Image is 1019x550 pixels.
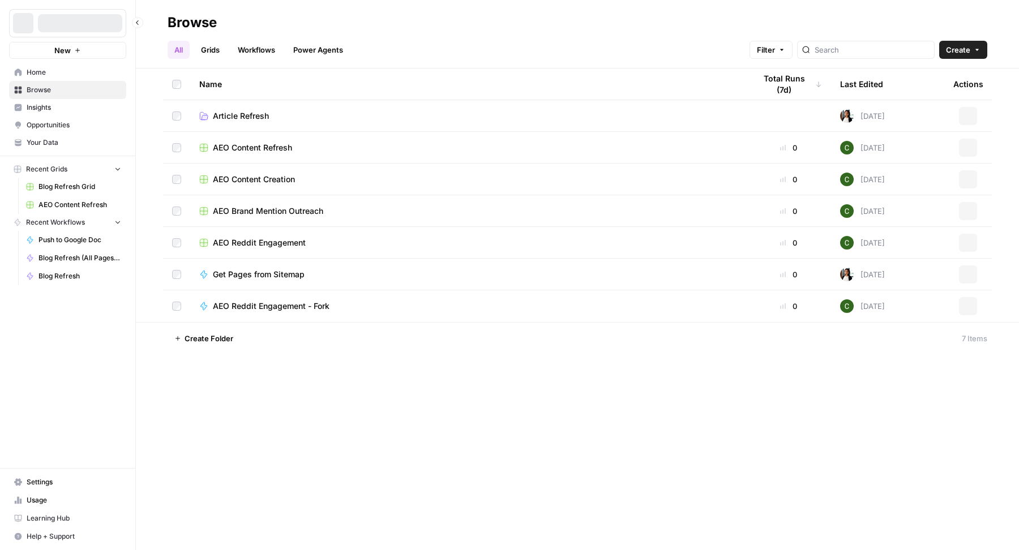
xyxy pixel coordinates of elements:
img: xqjo96fmx1yk2e67jao8cdkou4un [840,268,854,281]
span: Opportunities [27,120,121,130]
span: AEO Brand Mention Outreach [213,205,323,217]
span: Learning Hub [27,513,121,523]
span: New [54,45,71,56]
div: 0 [755,300,822,312]
button: Help + Support [9,527,126,545]
div: [DATE] [840,173,885,186]
span: Get Pages from Sitemap [213,269,305,280]
button: Filter [750,41,793,59]
a: Settings [9,473,126,491]
a: Opportunities [9,116,126,134]
img: 14qrvic887bnlg6dzgoj39zarp80 [840,141,854,154]
span: Home [27,67,121,78]
a: Browse [9,81,126,99]
div: [DATE] [840,141,885,154]
a: Power Agents [286,41,350,59]
span: Help + Support [27,531,121,542]
button: Create Folder [168,329,240,347]
div: Last Edited [840,68,883,100]
span: AEO Content Creation [213,174,295,185]
a: Grids [194,41,226,59]
span: Browse [27,85,121,95]
span: Push to Google Doc [38,235,121,245]
a: Push to Google Doc [21,231,126,249]
a: Blog Refresh (All Pages - Test) [21,249,126,267]
div: 0 [755,237,822,248]
img: 14qrvic887bnlg6dzgoj39zarp80 [840,236,854,250]
span: Create [946,44,970,55]
a: Learning Hub [9,509,126,527]
span: Filter [757,44,775,55]
div: [DATE] [840,204,885,218]
a: AEO Content Refresh [199,142,737,153]
button: New [9,42,126,59]
div: [DATE] [840,268,885,281]
a: Your Data [9,134,126,152]
div: 0 [755,205,822,217]
span: Article Refresh [213,110,269,122]
a: AEO Brand Mention Outreach [199,205,737,217]
a: Article Refresh [199,110,737,122]
div: 0 [755,142,822,153]
button: Recent Grids [9,161,126,178]
div: 7 Items [962,333,987,344]
span: AEO Content Refresh [213,142,292,153]
span: Usage [27,495,121,505]
div: 0 [755,174,822,185]
div: 0 [755,269,822,280]
span: Blog Refresh [38,271,121,281]
div: [DATE] [840,109,885,123]
button: Create [939,41,987,59]
span: AEO Reddit Engagement [213,237,306,248]
span: Blog Refresh Grid [38,182,121,192]
span: Blog Refresh (All Pages - Test) [38,253,121,263]
span: AEO Reddit Engagement - Fork [213,300,329,312]
a: Home [9,63,126,81]
img: xqjo96fmx1yk2e67jao8cdkou4un [840,109,854,123]
div: Actions [953,68,983,100]
a: AEO Content Creation [199,174,737,185]
div: Browse [168,14,217,32]
span: Recent Grids [26,164,67,174]
img: 14qrvic887bnlg6dzgoj39zarp80 [840,204,854,218]
a: AEO Reddit Engagement [199,237,737,248]
a: Workflows [231,41,282,59]
input: Search [815,44,930,55]
a: All [168,41,190,59]
span: Recent Workflows [26,217,85,227]
div: Total Runs (7d) [755,68,822,100]
a: Usage [9,491,126,509]
div: [DATE] [840,299,885,313]
button: Recent Workflows [9,214,126,231]
img: 14qrvic887bnlg6dzgoj39zarp80 [840,299,854,313]
span: Your Data [27,137,121,148]
a: AEO Content Refresh [21,196,126,214]
div: [DATE] [840,236,885,250]
img: 14qrvic887bnlg6dzgoj39zarp80 [840,173,854,186]
a: Blog Refresh [21,267,126,285]
a: AEO Reddit Engagement - Fork [199,300,737,312]
div: Name [199,68,737,100]
span: Create Folder [185,333,233,344]
span: AEO Content Refresh [38,200,121,210]
a: Blog Refresh Grid [21,178,126,196]
span: Settings [27,477,121,487]
a: Get Pages from Sitemap [199,269,737,280]
a: Insights [9,98,126,117]
span: Insights [27,102,121,113]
